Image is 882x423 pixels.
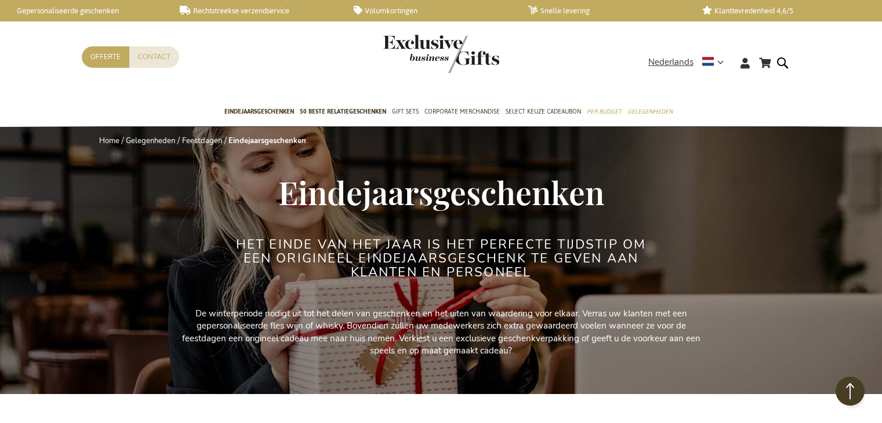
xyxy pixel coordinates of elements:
span: Gelegenheden [627,105,673,118]
span: 50 beste relatiegeschenken [300,105,386,118]
a: Gelegenheden [126,136,175,146]
a: Eindejaarsgeschenken [224,98,294,127]
a: Snelle levering [528,6,684,16]
a: Per Budget [587,98,622,127]
span: Eindejaarsgeschenken [278,170,604,213]
a: Gift Sets [392,98,419,127]
a: Rechtstreekse verzendservice [180,6,335,16]
a: Gelegenheden [627,98,673,127]
span: Eindejaarsgeschenken [224,105,294,118]
strong: Eindejaarsgeschenken [228,136,306,146]
p: De winterperiode nodigt uit tot het delen van geschenken en het uiten van waardering voor elkaar.... [180,308,702,358]
a: store logo [383,35,441,73]
a: Select Keuze Cadeaubon [506,98,581,127]
img: Exclusive Business gifts logo [383,35,499,73]
a: Contact [129,46,179,68]
a: Klanttevredenheid 4,6/5 [702,6,858,16]
a: Volumkortingen [354,6,509,16]
h2: Het einde van het jaar is het perfecte tijdstip om een origineel eindejaarsgeschenk te geven aan ... [224,238,659,280]
a: Home [99,136,119,146]
a: 50 beste relatiegeschenken [300,98,386,127]
span: Corporate Merchandise [424,105,500,118]
a: Corporate Merchandise [424,98,500,127]
span: Nederlands [648,56,694,69]
a: Gepersonaliseerde geschenken [6,6,161,16]
a: Offerte [82,46,129,68]
a: Feestdagen [182,136,222,146]
span: Gift Sets [392,105,419,118]
span: Per Budget [587,105,622,118]
span: Select Keuze Cadeaubon [506,105,581,118]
